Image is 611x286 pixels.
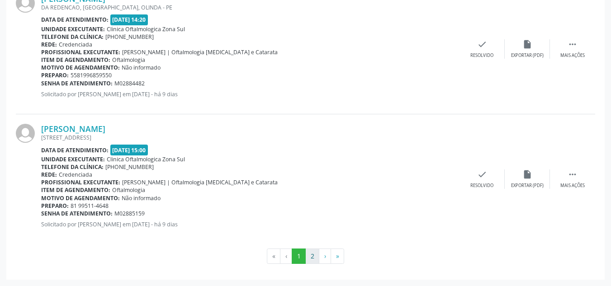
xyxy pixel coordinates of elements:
span: [PERSON_NAME] | Oftalmologia [MEDICAL_DATA] e Catarata [122,178,278,186]
b: Data de atendimento: [41,146,109,154]
b: Preparo: [41,71,69,79]
i:  [568,169,578,179]
ul: Pagination [16,248,595,264]
button: Go to page 1 [292,248,306,264]
button: Go to page 2 [305,248,319,264]
span: Clinica Oftalmologica Zona Sul [107,155,185,163]
b: Data de atendimento: [41,16,109,23]
span: Credenciada [59,171,92,178]
span: M02885159 [114,210,145,217]
div: DA REDENCAO, [GEOGRAPHIC_DATA], OLINDA - PE [41,4,459,11]
b: Item de agendamento: [41,56,110,64]
button: Go to last page [331,248,344,264]
i: insert_drive_file [522,39,532,49]
b: Profissional executante: [41,178,120,186]
span: [PHONE_NUMBER] [105,163,154,171]
b: Rede: [41,171,57,178]
button: Go to next page [319,248,331,264]
p: Solicitado por [PERSON_NAME] em [DATE] - há 9 dias [41,90,459,98]
span: [DATE] 15:00 [110,145,148,155]
b: Motivo de agendamento: [41,64,120,71]
b: Profissional executante: [41,48,120,56]
div: Resolvido [470,183,493,189]
b: Telefone da clínica: [41,163,104,171]
span: Oftalmologia [112,186,145,194]
span: Credenciada [59,41,92,48]
p: Solicitado por [PERSON_NAME] em [DATE] - há 9 dias [41,220,459,228]
b: Telefone da clínica: [41,33,104,41]
b: Senha de atendimento: [41,80,113,87]
span: Não informado [122,64,161,71]
span: [DATE] 14:20 [110,14,148,25]
b: Preparo: [41,202,69,210]
span: 81 99511-4648 [71,202,109,210]
b: Item de agendamento: [41,186,110,194]
img: img [16,124,35,143]
div: Mais ações [560,52,585,59]
span: 5581996859550 [71,71,112,79]
span: [PHONE_NUMBER] [105,33,154,41]
span: Clinica Oftalmologica Zona Sul [107,25,185,33]
div: [STREET_ADDRESS] [41,134,459,141]
b: Rede: [41,41,57,48]
span: Não informado [122,194,161,202]
i:  [568,39,578,49]
i: check [477,169,487,179]
b: Unidade executante: [41,155,105,163]
b: Unidade executante: [41,25,105,33]
div: Exportar (PDF) [511,183,544,189]
a: [PERSON_NAME] [41,124,105,134]
div: Mais ações [560,183,585,189]
span: [PERSON_NAME] | Oftalmologia [MEDICAL_DATA] e Catarata [122,48,278,56]
span: M02884482 [114,80,145,87]
i: check [477,39,487,49]
b: Motivo de agendamento: [41,194,120,202]
div: Resolvido [470,52,493,59]
span: Oftalmologia [112,56,145,64]
i: insert_drive_file [522,169,532,179]
b: Senha de atendimento: [41,210,113,217]
div: Exportar (PDF) [511,52,544,59]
